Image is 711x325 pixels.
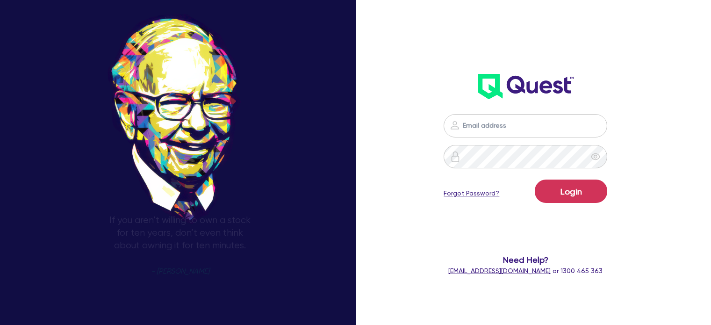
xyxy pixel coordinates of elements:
a: [EMAIL_ADDRESS][DOMAIN_NAME] [448,267,551,274]
span: or 1300 465 363 [448,267,603,274]
img: wH2k97JdezQIQAAAABJRU5ErkJggg== [478,74,574,99]
span: - [PERSON_NAME] [151,268,209,275]
input: Email address [444,114,607,137]
span: eye [591,152,600,161]
img: icon-password [450,151,461,162]
span: Need Help? [433,253,618,266]
img: icon-password [449,120,460,131]
a: Forgot Password? [444,188,499,198]
button: Login [535,180,607,203]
